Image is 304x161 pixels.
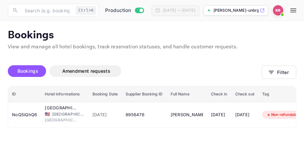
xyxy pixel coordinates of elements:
span: Bookings [18,68,38,74]
th: Booking Date [89,86,122,102]
span: Amendment requests [62,68,110,74]
span: Production [105,7,131,14]
img: Kobus Roux [273,5,283,16]
th: Full Name [167,86,207,102]
span: [GEOGRAPHIC_DATA] [45,117,77,123]
div: 8956476 [126,110,163,120]
span: [GEOGRAPHIC_DATA] [52,111,85,117]
button: Filter [262,66,296,79]
th: ID [8,86,41,102]
th: Hotel informations [41,86,88,102]
div: NoQ5iQhQ6 [12,110,37,120]
div: La Quinta Inn by Wyndham Indianapolis Airport Executive Dr [45,105,77,111]
div: account-settings tabs [8,65,262,77]
th: Supplier Booking ID [122,86,166,102]
span: [DATE] [92,111,118,118]
p: View and manage all hotel bookings, track reservation statuses, and handle customer requests. [8,43,296,51]
div: Non-refundable [262,111,304,119]
th: Check out [231,86,258,102]
div: [DATE] — [DATE] [163,7,195,13]
div: Rebecca Trial [171,110,203,120]
p: Bookings [8,29,296,42]
div: [DATE] [211,110,227,120]
div: Switch to Sandbox mode [103,7,146,14]
div: Ctrl+K [76,6,96,15]
p: [PERSON_NAME]-unbrg.[PERSON_NAME]... [213,7,259,13]
span: United States of America [45,112,50,116]
div: [DATE] [235,110,254,120]
th: Check in [207,86,231,102]
input: Search (e.g. bookings, documentation) [21,4,73,17]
